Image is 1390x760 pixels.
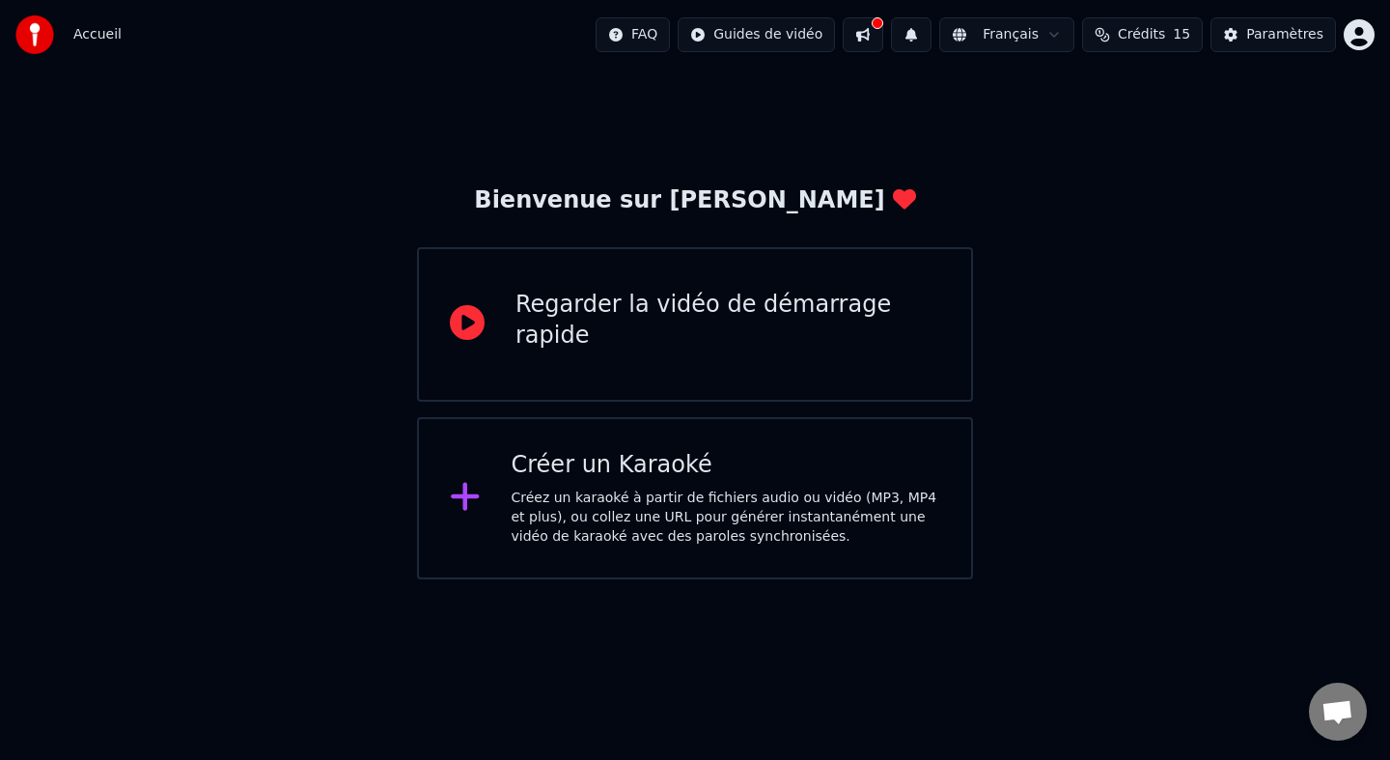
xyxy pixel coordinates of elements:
[596,17,670,52] button: FAQ
[1210,17,1336,52] button: Paramètres
[73,25,122,44] nav: breadcrumb
[1082,17,1203,52] button: Crédits15
[678,17,835,52] button: Guides de vidéo
[1246,25,1323,44] div: Paramètres
[512,489,941,547] div: Créez un karaoké à partir de fichiers audio ou vidéo (MP3, MP4 et plus), ou collez une URL pour g...
[73,25,122,44] span: Accueil
[515,290,940,352] div: Regarder la vidéo de démarrage rapide
[15,15,54,54] img: youka
[474,185,915,216] div: Bienvenue sur [PERSON_NAME]
[1309,683,1367,741] div: Ouvrir le chat
[1173,25,1190,44] span: 15
[1118,25,1165,44] span: Crédits
[512,450,941,481] div: Créer un Karaoké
